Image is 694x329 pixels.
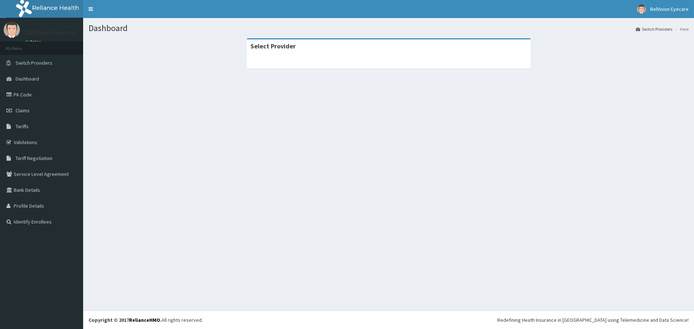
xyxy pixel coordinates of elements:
[16,123,29,130] span: Tariffs
[636,26,672,32] a: Switch Providers
[25,39,43,44] a: Online
[16,60,52,66] span: Switch Providers
[16,107,30,114] span: Claims
[25,29,75,36] p: BelVision Eyecare
[250,42,296,50] strong: Select Provider
[650,6,689,12] span: BelVision Eyecare
[16,75,39,82] span: Dashboard
[83,311,694,329] footer: All rights reserved.
[89,23,689,33] h1: Dashboard
[4,22,20,38] img: User Image
[637,5,646,14] img: User Image
[89,317,162,323] strong: Copyright © 2017 .
[497,316,689,324] div: Redefining Heath Insurance in [GEOGRAPHIC_DATA] using Telemedicine and Data Science!
[16,155,52,161] span: Tariff Negotiation
[129,317,160,323] a: RelianceHMO
[673,26,689,32] li: Here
